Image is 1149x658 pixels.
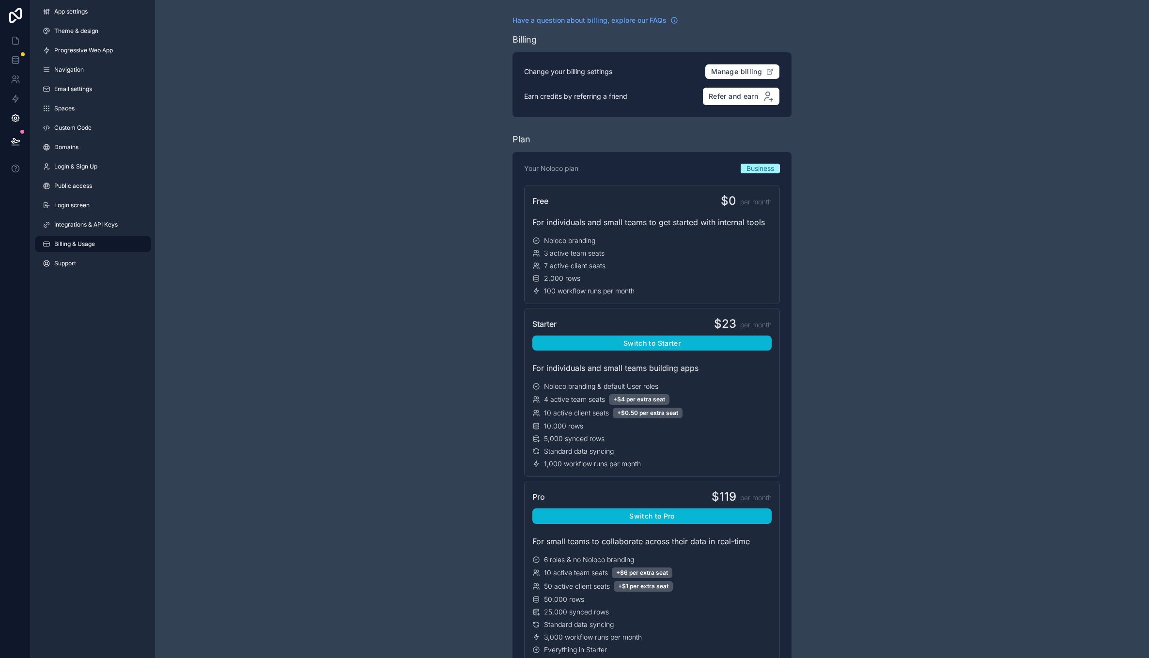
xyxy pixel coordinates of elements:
span: 2,000 rows [544,274,580,283]
span: Everything in Starter [544,645,607,655]
span: Email settings [54,85,92,93]
div: +$0.50 per extra seat [613,408,683,418]
span: Standard data syncing [544,446,614,456]
a: Login screen [35,198,151,213]
a: Navigation [35,62,151,77]
span: Login & Sign Up [54,163,97,170]
span: Starter [532,318,557,330]
span: $119 [712,489,736,505]
a: Integrations & API Keys [35,217,151,232]
div: Plan [512,133,530,146]
span: 25,000 synced rows [544,607,609,617]
span: Navigation [54,66,84,74]
a: App settings [35,4,151,19]
div: For small teams to collaborate across their data in real-time [532,536,772,547]
p: Your Noloco plan [524,164,578,173]
a: Theme & design [35,23,151,39]
span: 1,000 workflow runs per month [544,459,641,469]
span: App settings [54,8,88,15]
span: 6 roles & no Noloco branding [544,555,634,565]
span: 50,000 rows [544,595,584,604]
span: per month [740,197,772,207]
span: 3,000 workflow runs per month [544,632,642,642]
div: For individuals and small teams to get started with internal tools [532,216,772,228]
span: 7 active client seats [544,261,606,271]
span: Business [746,164,774,173]
span: 3 active team seats [544,248,605,258]
span: Theme & design [54,27,98,35]
span: Noloco branding [544,236,595,245]
span: Spaces [54,105,75,112]
span: 10 active team seats [544,568,608,578]
span: Pro [532,491,545,503]
div: Billing [512,33,537,46]
span: Support [54,260,76,267]
p: Change your billing settings [524,67,612,77]
button: Switch to Pro [532,508,772,524]
a: Progressive Web App [35,43,151,58]
div: +$6 per extra seat [612,567,672,578]
a: Billing & Usage [35,236,151,252]
span: per month [740,320,772,330]
span: Have a question about billing, explore our FAQs [512,15,667,25]
span: Manage billing [711,67,762,76]
span: 100 workflow runs per month [544,286,635,296]
span: Progressive Web App [54,46,113,54]
span: 50 active client seats [544,581,610,591]
span: Login screen [54,201,90,209]
button: Switch to Starter [532,336,772,351]
span: Refer and earn [709,92,758,101]
span: Domains [54,143,78,151]
span: $23 [714,316,736,332]
a: Domains [35,139,151,155]
span: Standard data syncing [544,620,614,629]
span: 4 active team seats [544,395,605,404]
span: 5,000 synced rows [544,434,605,444]
span: per month [740,493,772,503]
button: Manage billing [705,64,780,79]
button: Refer and earn [702,87,780,106]
span: 10 active client seats [544,408,609,418]
a: Login & Sign Up [35,159,151,174]
span: Noloco branding & default User roles [544,382,658,391]
span: Billing & Usage [54,240,95,248]
div: +$4 per extra seat [609,394,669,405]
p: Earn credits by referring a friend [524,92,627,101]
a: Spaces [35,101,151,116]
span: Public access [54,182,92,190]
span: Free [532,195,548,207]
span: Custom Code [54,124,92,132]
span: $0 [721,193,736,209]
div: For individuals and small teams building apps [532,362,772,374]
a: Custom Code [35,120,151,136]
a: Have a question about billing, explore our FAQs [512,15,678,25]
span: Integrations & API Keys [54,221,118,229]
div: +$1 per extra seat [614,581,673,592]
a: Email settings [35,81,151,97]
a: Public access [35,178,151,194]
a: Support [35,256,151,271]
span: 10,000 rows [544,421,583,431]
